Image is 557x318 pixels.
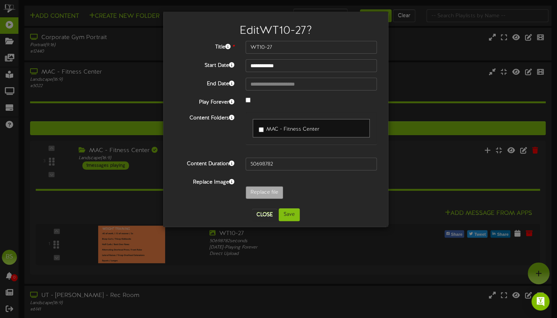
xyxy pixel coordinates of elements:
[259,127,264,132] input: MAC - Fitness Center
[279,208,300,221] button: Save
[175,25,377,37] h2: Edit WT10-27 ?
[266,127,319,132] span: MAC - Fitness Center
[169,78,240,88] label: End Date
[169,176,240,186] label: Replace Image
[169,96,240,106] label: Play Forever
[169,59,240,69] label: Start Date
[246,41,377,54] input: Title
[252,209,277,221] button: Close
[246,158,377,170] input: 15
[169,158,240,168] label: Content Duration
[531,292,549,310] div: Open Intercom Messenger
[169,112,240,122] label: Content Folders
[169,41,240,51] label: Title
